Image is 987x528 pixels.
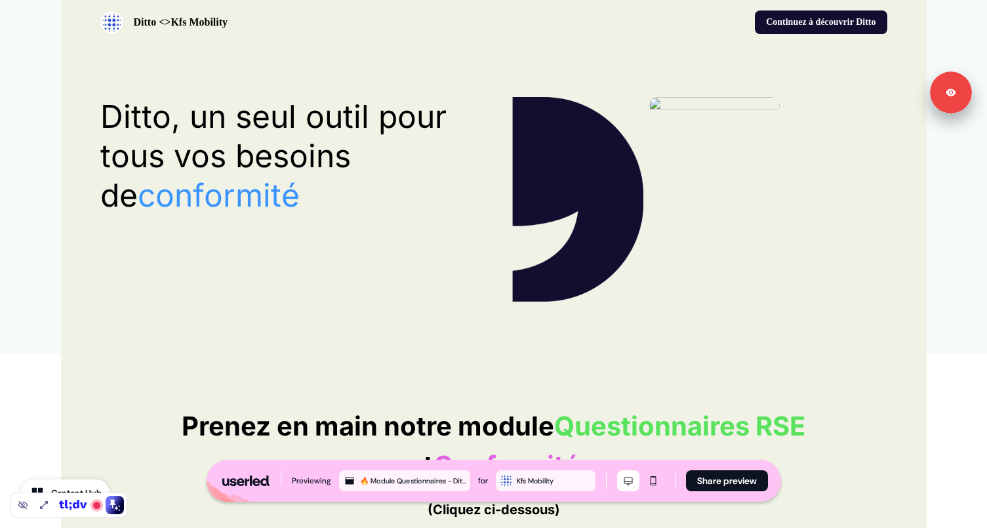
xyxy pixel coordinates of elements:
button: Mobile mode [642,470,664,491]
button: Continuez à découvrir Ditto [755,10,887,34]
div: for [478,474,488,487]
button: Desktop mode [617,470,639,491]
p: Prenez en main notre module et [100,407,887,525]
div: Content Hub [51,487,102,500]
div: Previewing [292,474,331,487]
button: Share preview [686,470,768,491]
span: (Cliquez ci-dessous) [428,502,560,518]
span: Conformité [433,449,580,481]
strong: Ditto <>Kfs Mobility [134,16,228,28]
div: Kfs Mobility [517,475,593,487]
div: 🔥 Module Questionnaires - Ditto 🔥 [360,475,468,487]
span: conformité [138,176,300,214]
button: Content Hub [21,479,110,507]
span: Questionnaires RSE [554,410,805,442]
p: Ditto, un seul outil pour tous vos besoins de [100,97,475,215]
